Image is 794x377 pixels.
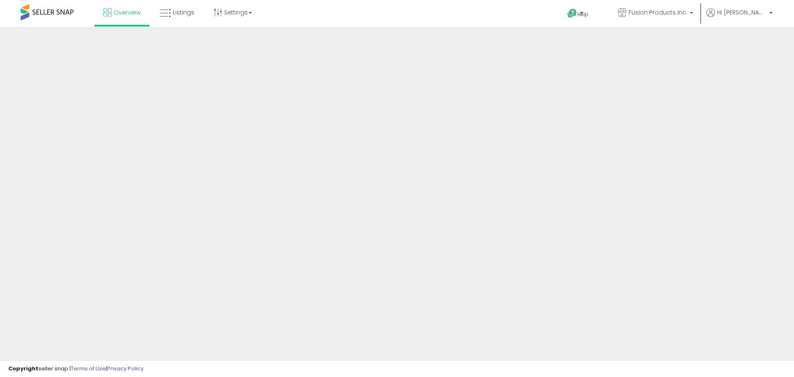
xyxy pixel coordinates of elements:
[561,2,605,27] a: Help
[107,365,143,372] a: Privacy Policy
[577,11,588,18] span: Help
[8,365,143,373] div: seller snap | |
[567,8,577,19] i: Get Help
[706,8,772,27] a: Hi [PERSON_NAME]
[114,8,141,17] span: Overview
[173,8,194,17] span: Listings
[717,8,767,17] span: Hi [PERSON_NAME]
[629,8,687,17] span: Fusion Products Inc.
[71,365,106,372] a: Terms of Use
[8,365,38,372] strong: Copyright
